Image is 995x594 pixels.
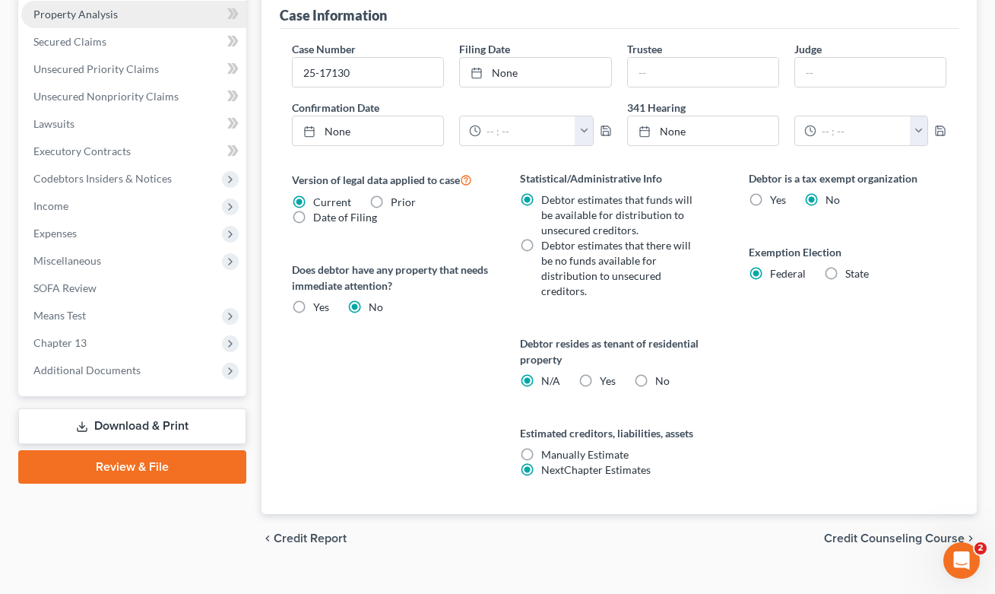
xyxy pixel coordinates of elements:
iframe: Intercom live chat [943,542,980,579]
span: Additional Documents [33,364,141,376]
label: Confirmation Date [284,100,619,116]
i: chevron_left [261,532,274,545]
button: chevron_left Credit Report [261,532,347,545]
a: Review & File [18,450,246,484]
label: Judge [794,41,822,57]
a: Download & Print [18,408,246,444]
span: Property Analysis [33,8,118,21]
label: Debtor resides as tenant of residential property [520,335,718,367]
span: Credit Report [274,532,347,545]
input: -- : -- [481,116,575,145]
span: No [369,300,383,313]
label: Exemption Election [749,244,946,260]
a: None [460,58,610,87]
div: Case Information [280,6,387,24]
label: Version of legal data applied to case [292,170,490,189]
a: Executory Contracts [21,138,246,165]
input: -- [795,58,946,87]
span: Manually Estimate [541,448,629,461]
label: Debtor is a tax exempt organization [749,170,946,186]
input: -- [628,58,778,87]
span: Executory Contracts [33,145,131,157]
span: Unsecured Nonpriority Claims [33,90,179,103]
span: SOFA Review [33,281,97,294]
label: Filing Date [459,41,510,57]
span: Federal [770,267,806,280]
a: None [293,116,443,145]
span: No [825,193,840,206]
span: No [655,374,670,387]
span: State [845,267,869,280]
span: Current [313,195,351,208]
input: -- : -- [816,116,911,145]
label: Estimated creditors, liabilities, assets [520,425,718,441]
span: Lawsuits [33,117,74,130]
a: Unsecured Priority Claims [21,56,246,83]
span: Credit Counseling Course [824,532,965,545]
span: Secured Claims [33,35,106,48]
span: Debtor estimates that there will be no funds available for distribution to unsecured creditors. [541,239,691,297]
input: Enter case number... [293,58,443,87]
i: chevron_right [965,532,977,545]
span: Date of Filing [313,211,377,224]
a: Secured Claims [21,28,246,56]
span: N/A [541,374,560,387]
a: Property Analysis [21,1,246,28]
span: 2 [974,542,987,554]
a: SOFA Review [21,275,246,302]
a: Lawsuits [21,110,246,138]
span: Codebtors Insiders & Notices [33,172,172,185]
span: Debtor estimates that funds will be available for distribution to unsecured creditors. [541,193,692,237]
a: None [628,116,778,145]
span: Yes [770,193,786,206]
span: Income [33,199,68,212]
label: Statistical/Administrative Info [520,170,718,186]
span: Chapter 13 [33,336,87,349]
label: 341 Hearing [619,100,954,116]
label: Trustee [627,41,662,57]
label: Case Number [292,41,356,57]
span: Miscellaneous [33,254,101,267]
span: NextChapter Estimates [541,463,651,476]
button: Credit Counseling Course chevron_right [824,532,977,545]
span: Expenses [33,227,77,240]
span: Unsecured Priority Claims [33,62,159,75]
span: Yes [600,374,616,387]
label: Does debtor have any property that needs immediate attention? [292,262,490,294]
span: Means Test [33,309,86,322]
a: Unsecured Nonpriority Claims [21,83,246,110]
span: Yes [313,300,329,313]
span: Prior [391,195,416,208]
